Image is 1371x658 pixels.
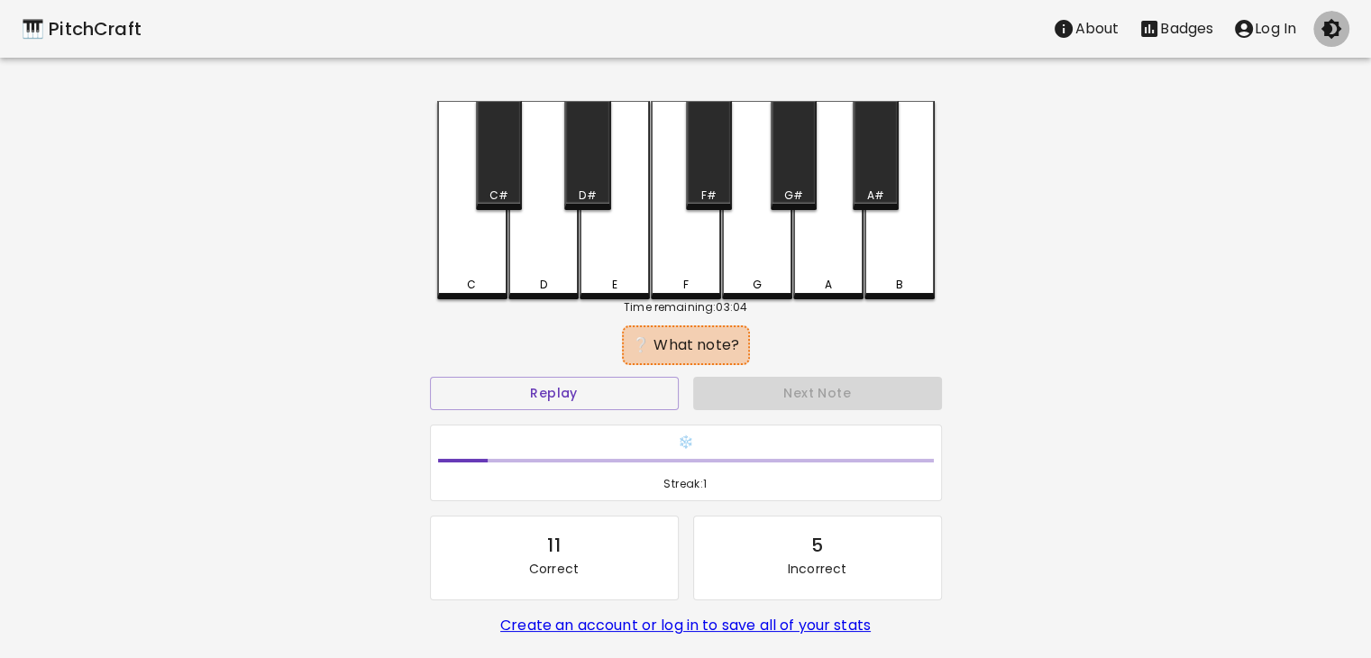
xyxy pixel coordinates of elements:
[631,334,741,356] div: ❔ What note?
[1043,11,1129,47] button: About
[438,475,934,493] span: Streak: 1
[1074,18,1119,40] p: About
[611,277,617,293] div: E
[529,560,579,578] p: Correct
[500,615,871,635] a: Create an account or log in to save all of your stats
[752,277,761,293] div: G
[784,187,803,204] div: G#
[489,187,508,204] div: C#
[22,14,142,43] a: 🎹 PitchCraft
[579,187,596,204] div: D#
[824,277,831,293] div: A
[430,377,679,410] button: Replay
[1223,11,1306,47] button: account of current user
[1160,18,1213,40] p: Badges
[867,187,884,204] div: A#
[788,560,846,578] p: Incorrect
[682,277,688,293] div: F
[438,433,934,452] h6: ❄️
[539,277,546,293] div: D
[1129,11,1223,47] button: Stats
[895,277,902,293] div: B
[811,531,823,560] div: 5
[467,277,476,293] div: C
[437,299,935,315] div: Time remaining: 03:04
[1255,18,1296,40] p: Log In
[547,531,560,560] div: 11
[700,187,716,204] div: F#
